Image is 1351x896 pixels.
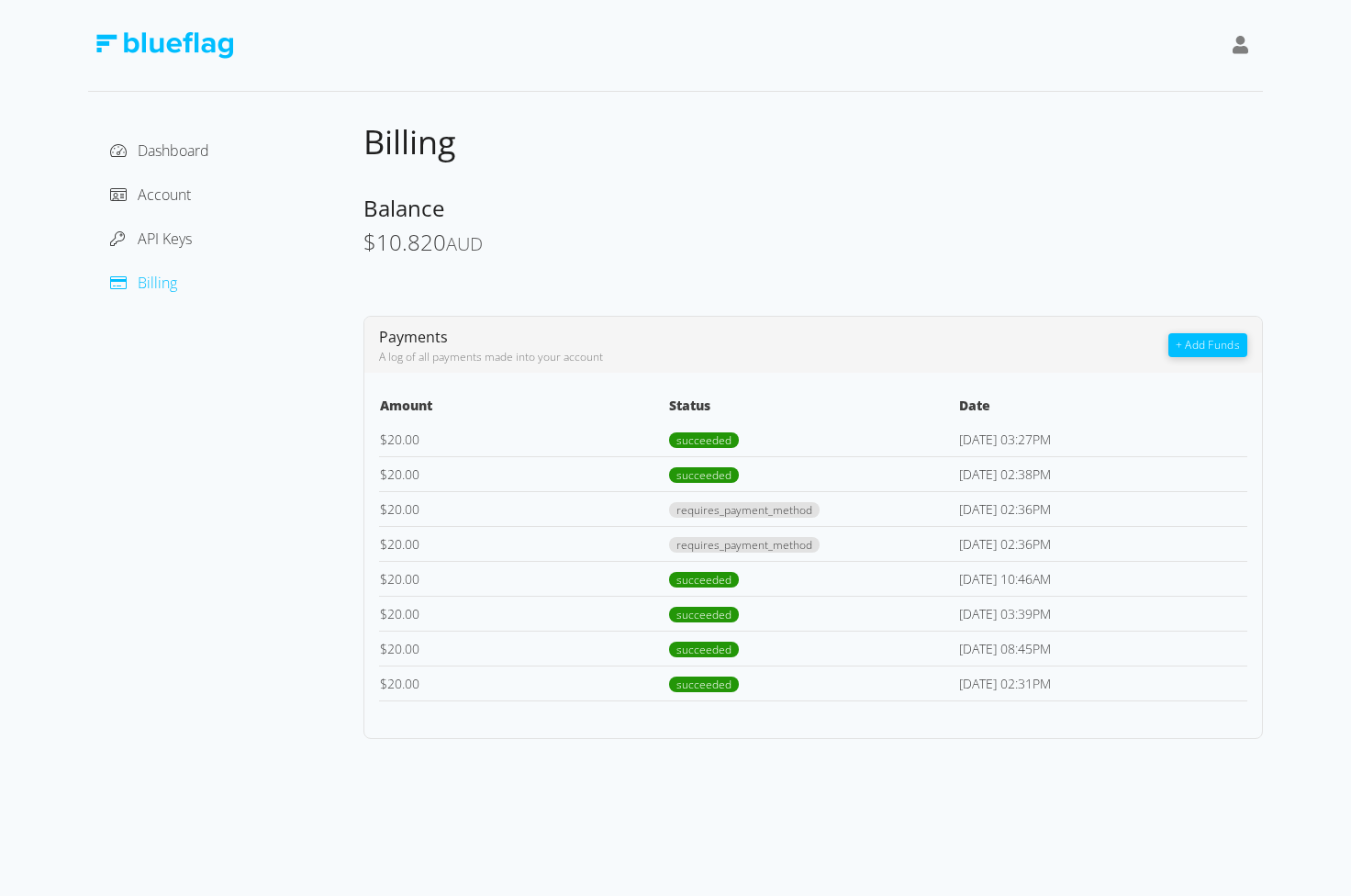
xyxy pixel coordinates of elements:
[138,185,191,205] span: Account
[958,456,1247,491] td: [DATE] 02:38PM
[110,140,209,161] a: Dashboard
[379,349,1168,365] div: A log of all payments made into your account
[446,231,483,256] span: AUD
[958,666,1247,700] td: [DATE] 02:31PM
[669,467,739,483] span: succeeded
[138,140,209,161] span: Dashboard
[379,327,448,347] span: Payments
[380,570,387,588] span: $
[958,596,1247,631] td: [DATE] 03:39PM
[669,607,739,622] span: succeeded
[110,273,177,293] a: Billing
[379,631,668,666] td: 20.00
[379,596,668,631] td: 20.00
[363,227,376,257] span: $
[958,631,1247,666] td: [DATE] 08:45PM
[379,422,668,457] td: 20.00
[380,675,387,692] span: $
[379,395,668,422] th: Amount
[669,432,739,448] span: succeeded
[380,500,387,518] span: $
[380,640,387,657] span: $
[669,537,820,553] span: requires_payment_method
[379,666,668,700] td: 20.00
[958,395,1247,422] th: Date
[669,677,739,692] span: succeeded
[958,561,1247,596] td: [DATE] 10:46AM
[380,465,387,483] span: $
[138,229,192,249] span: API Keys
[669,642,739,657] span: succeeded
[669,502,820,518] span: requires_payment_method
[380,535,387,553] span: $
[110,229,192,249] a: API Keys
[363,119,456,164] span: Billing
[958,526,1247,561] td: [DATE] 02:36PM
[1168,333,1247,357] button: + Add Funds
[95,32,233,59] img: Blue Flag Logo
[363,193,444,223] span: Balance
[376,227,446,257] span: 10.820
[958,491,1247,526] td: [DATE] 02:36PM
[379,526,668,561] td: 20.00
[380,605,387,622] span: $
[379,456,668,491] td: 20.00
[138,273,177,293] span: Billing
[379,561,668,596] td: 20.00
[379,491,668,526] td: 20.00
[380,431,387,448] span: $
[110,185,191,205] a: Account
[958,422,1247,457] td: [DATE] 03:27PM
[669,572,739,588] span: succeeded
[668,395,957,422] th: Status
